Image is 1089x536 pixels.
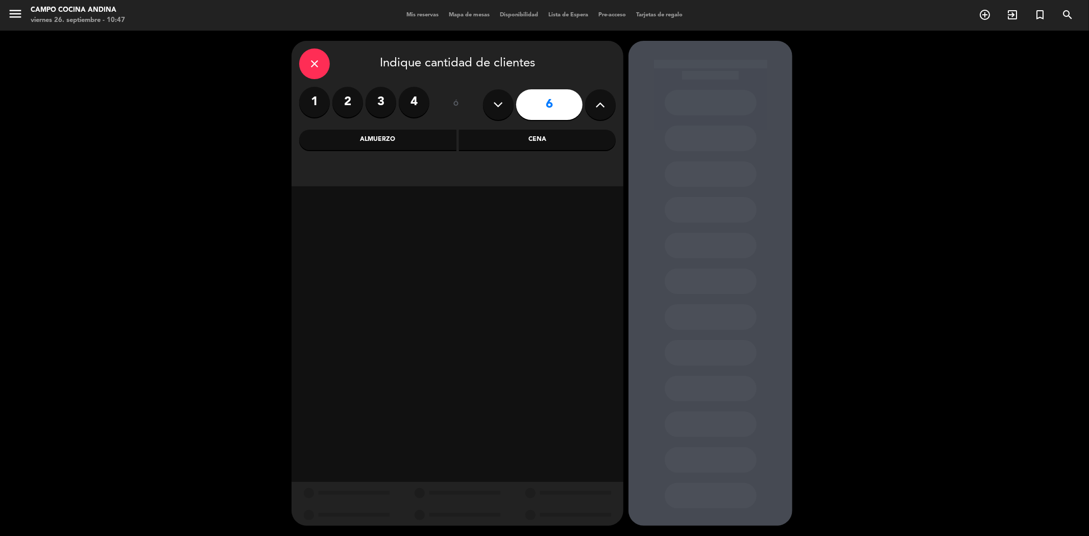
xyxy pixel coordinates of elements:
[31,15,125,26] div: viernes 26. septiembre - 10:47
[440,87,473,123] div: ó
[459,130,616,150] div: Cena
[31,5,125,15] div: Campo Cocina Andina
[631,12,688,18] span: Tarjetas de regalo
[8,6,23,21] i: menu
[299,48,616,79] div: Indique cantidad de clientes
[495,12,543,18] span: Disponibilidad
[1061,9,1074,21] i: search
[543,12,593,18] span: Lista de Espera
[444,12,495,18] span: Mapa de mesas
[299,130,456,150] div: Almuerzo
[332,87,363,117] label: 2
[308,58,321,70] i: close
[299,87,330,117] label: 1
[366,87,396,117] label: 3
[401,12,444,18] span: Mis reservas
[979,9,991,21] i: add_circle_outline
[593,12,631,18] span: Pre-acceso
[1034,9,1046,21] i: turned_in_not
[1006,9,1019,21] i: exit_to_app
[8,6,23,25] button: menu
[399,87,429,117] label: 4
